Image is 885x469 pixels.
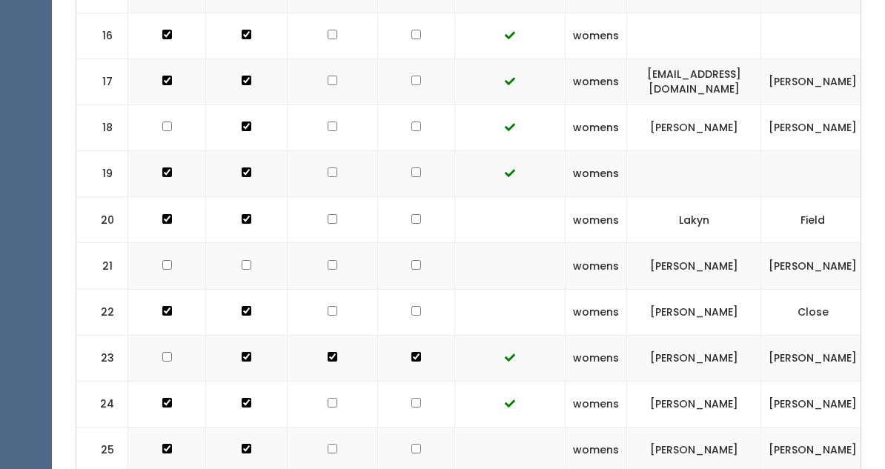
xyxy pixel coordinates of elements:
[761,289,865,335] td: Close
[76,13,128,59] td: 16
[761,197,865,243] td: Field
[761,335,865,381] td: [PERSON_NAME]
[566,335,627,381] td: womens
[627,335,761,381] td: [PERSON_NAME]
[76,104,128,150] td: 18
[627,104,761,150] td: [PERSON_NAME]
[627,243,761,289] td: [PERSON_NAME]
[627,59,761,104] td: [EMAIL_ADDRESS][DOMAIN_NAME]
[76,289,128,335] td: 22
[566,104,627,150] td: womens
[76,197,128,243] td: 20
[627,197,761,243] td: Lakyn
[566,13,627,59] td: womens
[566,197,627,243] td: womens
[76,151,128,197] td: 19
[627,289,761,335] td: [PERSON_NAME]
[761,59,865,104] td: [PERSON_NAME]
[761,243,865,289] td: [PERSON_NAME]
[627,381,761,427] td: [PERSON_NAME]
[76,59,128,104] td: 17
[566,151,627,197] td: womens
[761,104,865,150] td: [PERSON_NAME]
[566,289,627,335] td: womens
[76,243,128,289] td: 21
[566,59,627,104] td: womens
[761,381,865,427] td: [PERSON_NAME]
[566,381,627,427] td: womens
[566,243,627,289] td: womens
[76,335,128,381] td: 23
[76,381,128,427] td: 24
